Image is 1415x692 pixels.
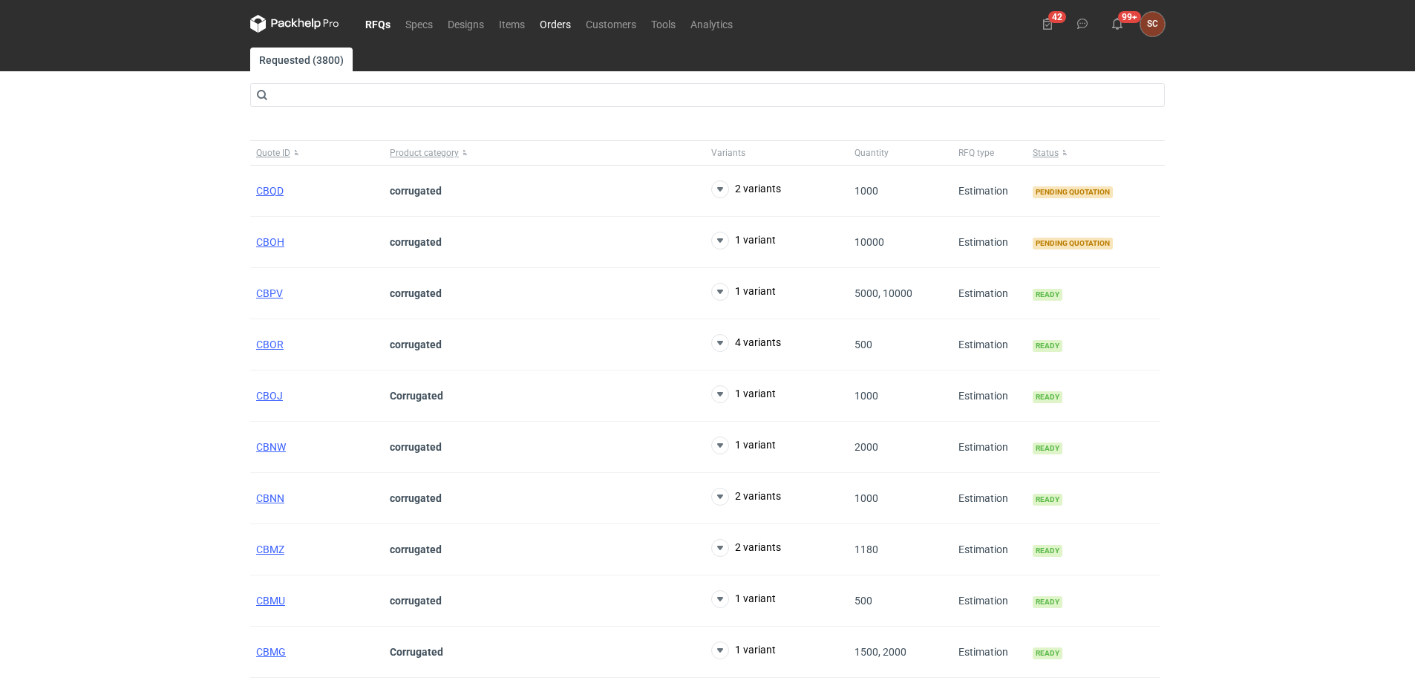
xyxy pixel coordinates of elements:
div: Estimation [952,575,1027,627]
strong: corrugated [390,339,442,350]
a: Specs [398,15,440,33]
button: 99+ [1105,12,1129,36]
a: Tools [644,15,683,33]
span: Product category [390,147,459,159]
div: Estimation [952,371,1027,422]
div: Estimation [952,473,1027,524]
span: 500 [854,595,872,607]
span: 1180 [854,544,878,555]
a: CBNW [256,441,286,453]
span: Quote ID [256,147,290,159]
div: Estimation [952,524,1027,575]
a: CBMG [256,646,286,658]
button: 1 variant [711,232,776,249]
button: 1 variant [711,385,776,403]
span: Quantity [854,147,889,159]
div: Estimation [952,319,1027,371]
a: Items [491,15,532,33]
a: CBMZ [256,544,284,555]
strong: corrugated [390,287,442,299]
a: Analytics [683,15,740,33]
button: Quote ID [250,141,384,165]
button: 1 variant [711,590,776,608]
button: 42 [1036,12,1059,36]
button: Product category [384,141,705,165]
strong: corrugated [390,544,442,555]
a: RFQs [358,15,398,33]
span: 1000 [854,492,878,504]
span: 10000 [854,236,884,248]
a: Designs [440,15,491,33]
button: 1 variant [711,642,776,659]
a: CBPV [256,287,283,299]
div: Sylwia Cichórz [1140,12,1165,36]
button: 1 variant [711,437,776,454]
span: Ready [1033,289,1062,301]
a: CBOH [256,236,284,248]
span: 1000 [854,390,878,402]
div: Estimation [952,268,1027,319]
span: 1500, 2000 [854,646,906,658]
span: Pending quotation [1033,238,1113,249]
div: Estimation [952,627,1027,678]
a: Orders [532,15,578,33]
svg: Packhelp Pro [250,15,339,33]
strong: corrugated [390,441,442,453]
a: CBQD [256,185,284,197]
strong: corrugated [390,595,442,607]
span: 5000, 10000 [854,287,912,299]
a: CBOJ [256,390,283,402]
span: 2000 [854,441,878,453]
span: Ready [1033,391,1062,403]
a: CBNN [256,492,284,504]
span: Variants [711,147,745,159]
a: Requested (3800) [250,48,353,71]
div: Estimation [952,422,1027,473]
span: Ready [1033,340,1062,352]
span: Pending quotation [1033,186,1113,198]
div: Estimation [952,166,1027,217]
strong: corrugated [390,492,442,504]
strong: Corrugated [390,646,443,658]
span: Ready [1033,494,1062,506]
span: Ready [1033,443,1062,454]
button: 2 variants [711,539,781,557]
a: CBMU [256,595,285,607]
button: SC [1140,12,1165,36]
button: 2 variants [711,488,781,506]
span: Status [1033,147,1059,159]
button: 1 variant [711,283,776,301]
button: 4 variants [711,334,781,352]
span: Ready [1033,647,1062,659]
span: RFQ type [958,147,994,159]
strong: Corrugated [390,390,443,402]
strong: corrugated [390,236,442,248]
span: 1000 [854,185,878,197]
a: CBOR [256,339,284,350]
div: Estimation [952,217,1027,268]
span: Ready [1033,545,1062,557]
span: 500 [854,339,872,350]
button: Status [1027,141,1160,165]
button: 2 variants [711,180,781,198]
strong: corrugated [390,185,442,197]
a: Customers [578,15,644,33]
span: Ready [1033,596,1062,608]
